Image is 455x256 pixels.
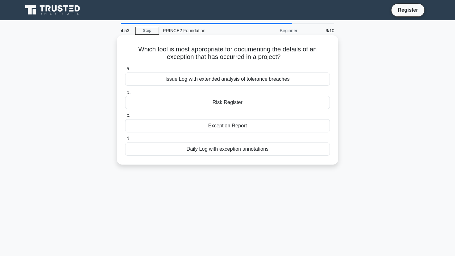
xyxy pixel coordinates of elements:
[125,96,330,109] div: Risk Register
[124,45,331,61] h5: Which tool is most appropriate for documenting the details of an exception that has occurred in a...
[135,27,159,35] a: Stop
[246,24,301,37] div: Beginner
[159,24,246,37] div: PRINCE2 Foundation
[126,113,130,118] span: c.
[125,119,330,132] div: Exception Report
[301,24,338,37] div: 9/10
[125,73,330,86] div: Issue Log with extended analysis of tolerance breaches
[125,143,330,156] div: Daily Log with exception annotations
[117,24,135,37] div: 4:53
[394,6,422,14] a: Register
[126,136,130,141] span: d.
[126,89,130,95] span: b.
[126,66,130,71] span: a.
